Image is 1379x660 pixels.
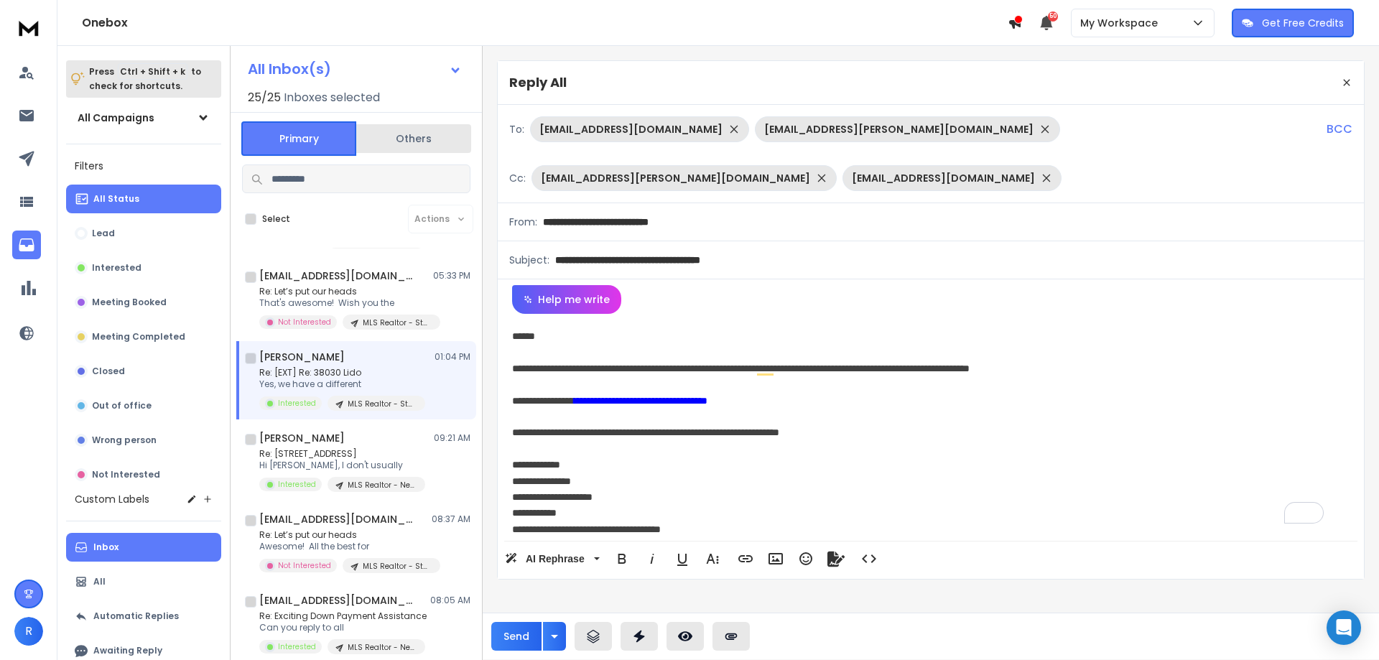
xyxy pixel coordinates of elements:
[348,399,417,409] p: MLS Realtor - Stale Listing
[66,533,221,562] button: Inbox
[259,529,432,541] p: Re: Let’s put our heads
[259,269,417,283] h1: [EMAIL_ADDRESS][DOMAIN_NAME]
[259,610,427,622] p: Re: Exciting Down Payment Assistance
[66,357,221,386] button: Closed
[363,561,432,572] p: MLS Realtor - Stale Listing
[66,254,221,282] button: Interested
[66,391,221,420] button: Out of office
[278,560,331,571] p: Not Interested
[278,479,316,490] p: Interested
[66,156,221,176] h3: Filters
[259,350,345,364] h1: [PERSON_NAME]
[1232,9,1354,37] button: Get Free Credits
[66,322,221,351] button: Meeting Completed
[92,469,160,480] p: Not Interested
[259,541,432,552] p: Awesome! All the best for
[363,317,432,328] p: MLS Realtor - Stale Listing
[14,617,43,646] button: R
[66,567,221,596] button: All
[92,366,125,377] p: Closed
[434,432,470,444] p: 09:21 AM
[1327,121,1352,138] p: BCC
[92,297,167,308] p: Meeting Booked
[93,193,139,205] p: All Status
[278,317,331,327] p: Not Interested
[66,219,221,248] button: Lead
[278,641,316,652] p: Interested
[764,122,1034,136] p: [EMAIL_ADDRESS][PERSON_NAME][DOMAIN_NAME]
[432,513,470,525] p: 08:37 AM
[509,215,537,229] p: From:
[82,14,1008,32] h1: Onebox
[75,492,149,506] h3: Custom Labels
[89,65,201,93] p: Press to check for shortcuts.
[92,434,157,446] p: Wrong person
[852,171,1035,185] p: [EMAIL_ADDRESS][DOMAIN_NAME]
[66,602,221,631] button: Automatic Replies
[639,544,666,573] button: Italic (Ctrl+I)
[1080,16,1164,30] p: My Workspace
[14,14,43,41] img: logo
[356,123,471,154] button: Others
[66,426,221,455] button: Wrong person
[92,331,185,343] p: Meeting Completed
[498,314,1364,538] div: To enrich screen reader interactions, please activate Accessibility in Grammarly extension settings
[259,297,432,309] p: That's awesome! Wish you the
[259,448,425,460] p: Re: [STREET_ADDRESS]
[699,544,726,573] button: More Text
[348,642,417,653] p: MLS Realtor - New Listing
[262,213,290,225] label: Select
[278,398,316,409] p: Interested
[259,512,417,526] h1: [EMAIL_ADDRESS][DOMAIN_NAME]
[502,544,603,573] button: AI Rephrase
[259,378,425,390] p: Yes, we have a different
[348,480,417,491] p: MLS Realtor - New Listing
[92,262,141,274] p: Interested
[732,544,759,573] button: Insert Link (Ctrl+K)
[118,63,187,80] span: Ctrl + Shift + k
[66,103,221,132] button: All Campaigns
[1262,16,1344,30] p: Get Free Credits
[669,544,696,573] button: Underline (Ctrl+U)
[259,286,432,297] p: Re: Let’s put our heads
[92,400,152,412] p: Out of office
[93,576,106,587] p: All
[1327,610,1361,645] div: Open Intercom Messenger
[509,253,549,267] p: Subject:
[93,610,179,622] p: Automatic Replies
[66,460,221,489] button: Not Interested
[430,595,470,606] p: 08:05 AM
[1048,11,1058,22] span: 50
[259,593,417,608] h1: [EMAIL_ADDRESS][DOMAIN_NAME] +1
[792,544,819,573] button: Emoticons
[66,185,221,213] button: All Status
[512,285,621,314] button: Help me write
[509,171,526,185] p: Cc:
[66,288,221,317] button: Meeting Booked
[509,73,567,93] p: Reply All
[509,122,524,136] p: To:
[248,89,281,106] span: 25 / 25
[92,228,115,239] p: Lead
[259,367,425,378] p: Re: [EXT] Re: 38030 Lido
[822,544,850,573] button: Signature
[236,55,473,83] button: All Inbox(s)
[541,171,810,185] p: [EMAIL_ADDRESS][PERSON_NAME][DOMAIN_NAME]
[435,351,470,363] p: 01:04 PM
[93,542,119,553] p: Inbox
[78,111,154,125] h1: All Campaigns
[241,121,356,156] button: Primary
[259,460,425,471] p: Hi [PERSON_NAME], I don't usually
[855,544,883,573] button: Code View
[248,62,331,76] h1: All Inbox(s)
[259,622,427,633] p: Can you reply to all
[284,89,380,106] h3: Inboxes selected
[523,553,588,565] span: AI Rephrase
[93,645,162,656] p: Awaiting Reply
[259,431,345,445] h1: [PERSON_NAME]
[539,122,723,136] p: [EMAIL_ADDRESS][DOMAIN_NAME]
[433,270,470,282] p: 05:33 PM
[762,544,789,573] button: Insert Image (Ctrl+P)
